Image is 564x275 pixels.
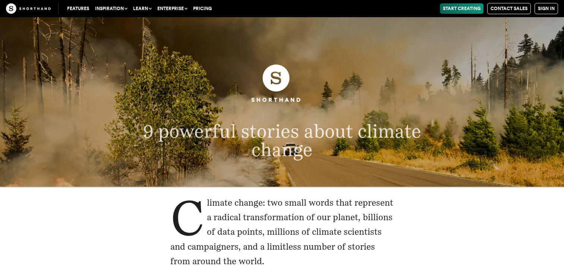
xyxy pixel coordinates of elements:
a: Pricing [190,3,215,14]
button: Enterprise [154,3,190,14]
a: Contact Sales [487,3,531,14]
a: Features [64,3,92,14]
button: Inspiration [92,3,130,14]
p: Climate change: two small words that represent a radical transformation of our planet, billions o... [170,196,394,268]
img: The Craft [6,3,51,14]
span: 9 powerful stories about climate change [143,120,421,160]
a: Start Creating [440,3,483,14]
button: Learn [130,3,154,14]
a: Sign in [535,3,558,14]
